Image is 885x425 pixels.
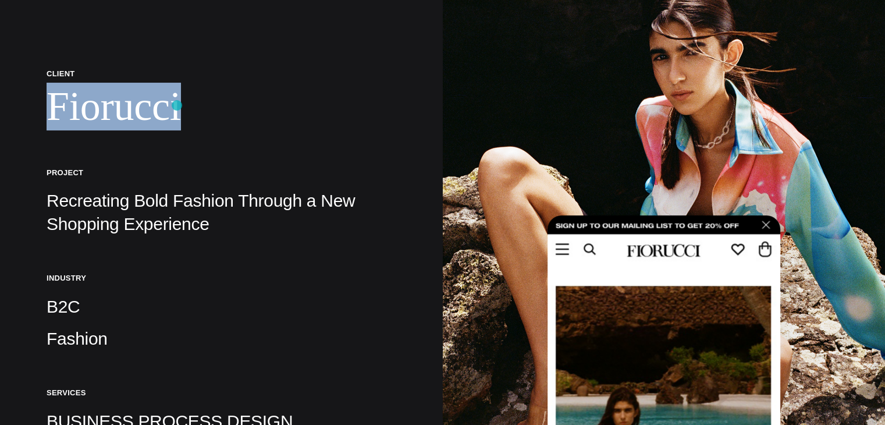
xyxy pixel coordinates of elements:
p: Recreating Bold Fashion Through a New Shopping Experience [47,189,396,236]
h5: Project [47,168,396,178]
p: B2C [47,295,396,318]
h5: Industry [47,273,396,283]
h5: Services [47,388,396,398]
p: Client [47,69,396,79]
h1: Fiorucci [47,83,396,130]
p: Fashion [47,327,396,350]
